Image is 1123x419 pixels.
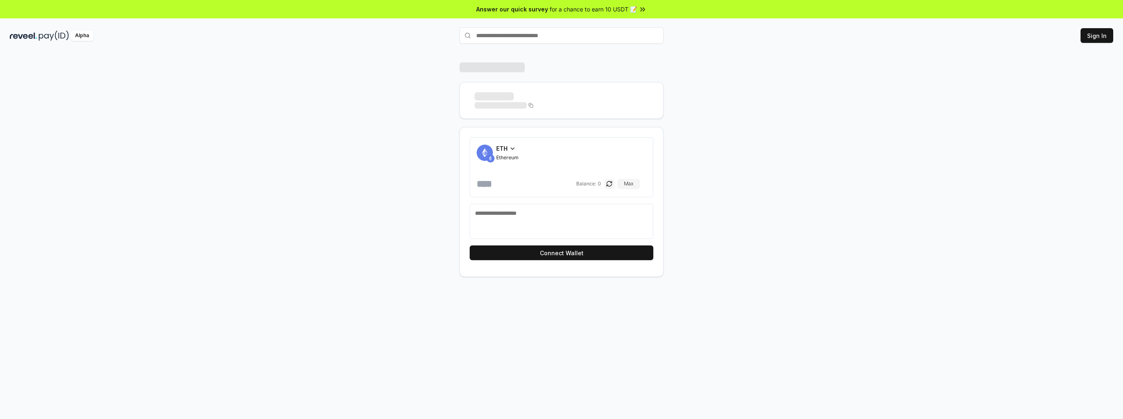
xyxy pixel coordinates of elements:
span: 0 [598,181,601,187]
span: Balance: [576,181,596,187]
span: for a chance to earn 10 USDT 📝 [550,5,637,13]
img: ETH.svg [486,154,495,163]
span: Answer our quick survey [476,5,548,13]
img: pay_id [39,31,69,41]
button: Sign In [1081,28,1113,43]
img: reveel_dark [10,31,37,41]
button: Max [617,179,640,189]
span: ETH [496,144,508,153]
div: Alpha [71,31,93,41]
button: Connect Wallet [470,245,653,260]
span: Ethereum [496,154,519,161]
